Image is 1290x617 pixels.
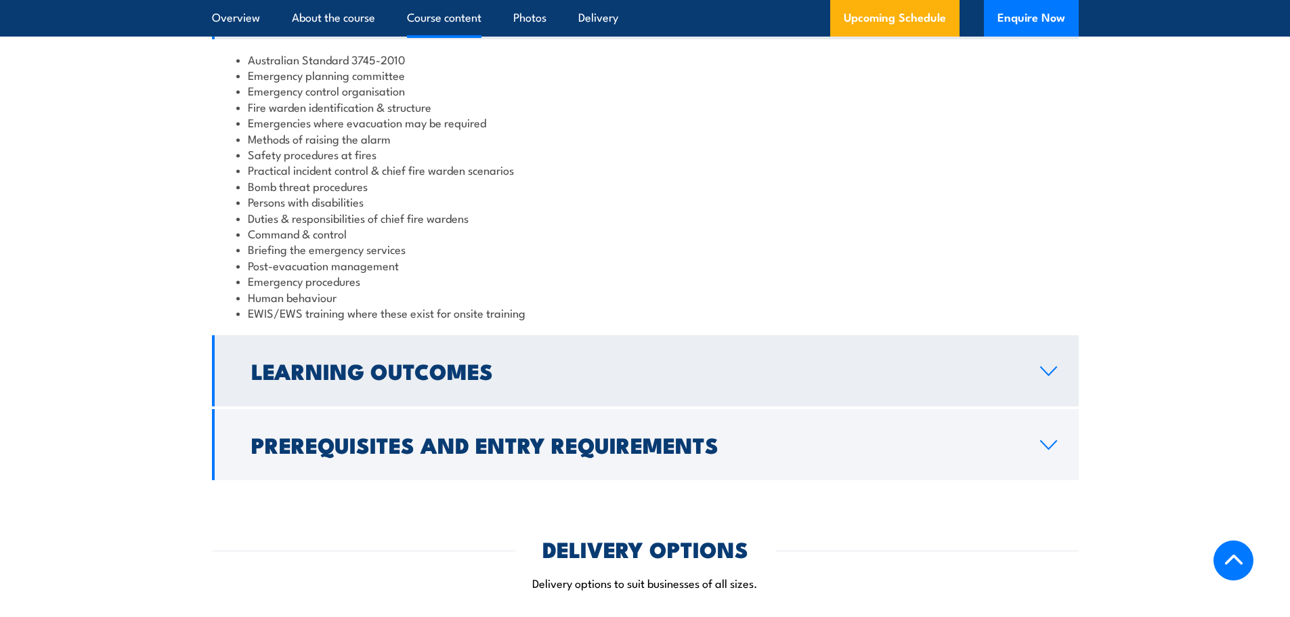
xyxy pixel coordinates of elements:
li: Methods of raising the alarm [236,131,1054,146]
a: Prerequisites and Entry Requirements [212,409,1079,480]
li: Emergencies where evacuation may be required [236,114,1054,130]
li: EWIS/EWS training where these exist for onsite training [236,305,1054,320]
a: Learning Outcomes [212,335,1079,406]
h2: Prerequisites and Entry Requirements [251,435,1018,454]
li: Australian Standard 3745-2010 [236,51,1054,67]
li: Safety procedures at fires [236,146,1054,162]
li: Persons with disabilities [236,194,1054,209]
li: Post-evacuation management [236,257,1054,273]
li: Human behaviour [236,289,1054,305]
li: Duties & responsibilities of chief fire wardens [236,210,1054,226]
li: Emergency control organisation [236,83,1054,98]
li: Bomb threat procedures [236,178,1054,194]
li: Emergency procedures [236,273,1054,289]
li: Fire warden identification & structure [236,99,1054,114]
h2: Learning Outcomes [251,361,1018,380]
li: Practical incident control & chief fire warden scenarios [236,162,1054,177]
li: Emergency planning committee [236,67,1054,83]
h2: DELIVERY OPTIONS [542,539,748,558]
li: Briefing the emergency services [236,241,1054,257]
li: Command & control [236,226,1054,241]
p: Delivery options to suit businesses of all sizes. [212,575,1079,591]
